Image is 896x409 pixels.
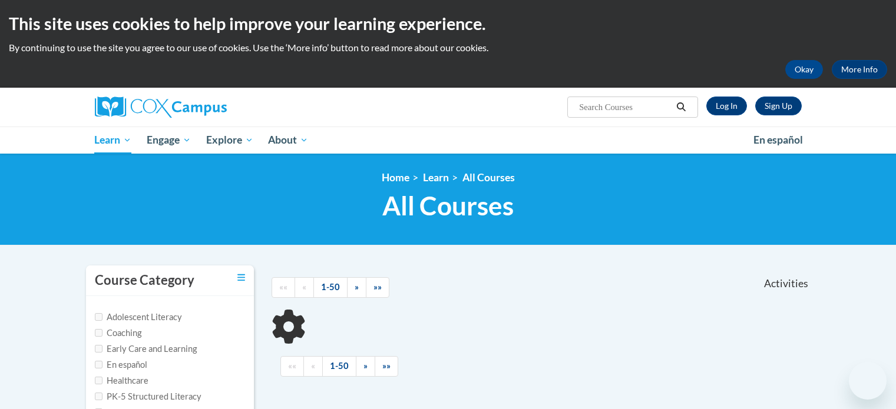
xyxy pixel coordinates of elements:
span: All Courses [382,190,514,221]
label: Adolescent Literacy [95,311,182,324]
input: Checkbox for Options [95,329,103,337]
a: Begining [272,277,295,298]
a: Home [382,171,409,184]
button: Okay [785,60,823,79]
label: Healthcare [95,374,148,387]
span: Engage [147,133,191,147]
iframe: Button to launch messaging window [849,362,887,400]
a: 1-50 [322,356,356,377]
a: En español [746,128,811,152]
a: End [366,277,389,298]
span: » [363,361,368,371]
span: » [355,282,359,292]
label: Coaching [95,327,141,340]
a: Engage [139,127,199,154]
a: Log In [706,97,747,115]
a: Learn [87,127,140,154]
a: Previous [303,356,323,377]
a: Learn [423,171,449,184]
input: Checkbox for Options [95,345,103,353]
label: Early Care and Learning [95,343,197,355]
a: End [375,356,398,377]
a: Explore [199,127,261,154]
label: En español [95,358,147,371]
p: By continuing to use the site you agree to our use of cookies. Use the ‘More info’ button to read... [9,41,887,54]
a: Next [347,277,366,298]
input: Checkbox for Options [95,393,103,400]
input: Search Courses [578,100,672,114]
a: About [260,127,316,154]
a: Toggle collapse [237,271,245,284]
label: PK-5 Structured Literacy [95,390,201,403]
a: All Courses [462,171,515,184]
a: 1-50 [313,277,348,298]
div: Main menu [77,127,819,154]
a: Previous [295,277,314,298]
a: Begining [280,356,304,377]
a: Register [755,97,802,115]
span: « [311,361,315,371]
span: «« [288,361,296,371]
button: Search [672,100,690,114]
span: Activities [764,277,808,290]
span: « [302,282,306,292]
input: Checkbox for Options [95,361,103,368]
a: More Info [832,60,887,79]
a: Cox Campus [95,97,319,118]
a: Next [356,356,375,377]
input: Checkbox for Options [95,377,103,384]
h2: This site uses cookies to help improve your learning experience. [9,12,887,35]
span: Explore [206,133,253,147]
span: »» [373,282,382,292]
span: »» [382,361,391,371]
input: Checkbox for Options [95,313,103,321]
img: Cox Campus [95,97,227,118]
h3: Course Category [95,271,194,290]
span: «« [279,282,287,292]
span: Learn [94,133,131,147]
span: En español [753,134,803,146]
span: About [268,133,308,147]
